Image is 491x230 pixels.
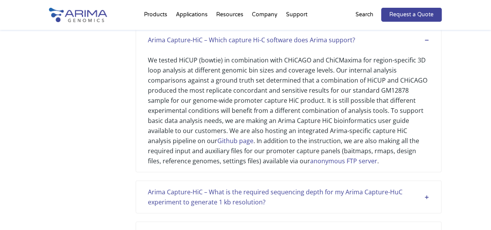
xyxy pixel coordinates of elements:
img: Arima-Genomics-logo [49,8,107,22]
div: Arima Capture-HiC – Which capture Hi-C software does Arima support? [148,35,429,45]
div: Arima Capture-HiC – What is the required sequencing depth for my Arima Capture-HuC experiment to ... [148,187,429,207]
div: We tested HiCUP (bowtie) in combination with CHiCAGO and ChiCMaxima for region-specific 3D loop a... [148,45,429,166]
a: Request a Quote [381,8,442,22]
a: Github page [217,137,253,145]
a: anonymous FTP server [310,157,377,165]
p: Search [356,10,373,20]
